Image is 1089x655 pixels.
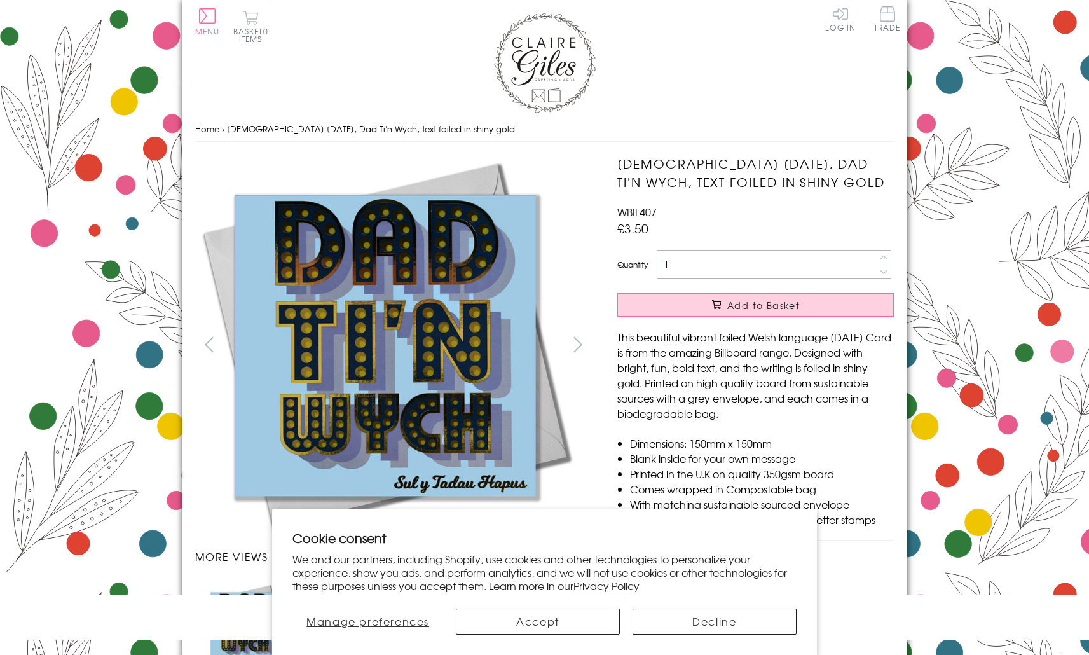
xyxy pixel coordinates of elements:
p: This beautiful vibrant foiled Welsh language [DATE] Card is from the amazing Billboard range. Des... [617,329,894,421]
span: Menu [195,25,220,37]
button: Add to Basket [617,293,894,317]
button: Accept [456,609,620,635]
li: Dimensions: 150mm x 150mm [630,436,894,451]
h1: [DEMOGRAPHIC_DATA] [DATE], Dad Ti'n Wych, text foiled in shiny gold [617,155,894,191]
label: Quantity [617,259,648,270]
a: Privacy Policy [573,578,640,593]
button: Decline [633,609,797,635]
button: prev [195,330,224,359]
li: Comes wrapped in Compostable bag [630,481,894,497]
button: next [563,330,592,359]
nav: breadcrumbs [195,116,894,142]
span: › [222,123,224,135]
img: Welsh Father's Day, Dad Ti'n Wych, text foiled in shiny gold [195,155,577,536]
button: Menu [195,8,220,35]
li: Blank inside for your own message [630,451,894,466]
a: Home [195,123,219,135]
span: [DEMOGRAPHIC_DATA] [DATE], Dad Ti'n Wych, text foiled in shiny gold [227,123,515,135]
span: Trade [874,6,901,31]
button: Basket0 items [233,10,268,43]
h2: Cookie consent [292,529,797,547]
p: We and our partners, including Shopify, use cookies and other technologies to personalize your ex... [292,553,797,592]
img: Claire Giles Greetings Cards [494,13,596,113]
span: 0 items [239,25,268,45]
span: Add to Basket [727,299,800,312]
h3: More views [195,549,592,564]
li: Printed in the U.K on quality 350gsm board [630,466,894,481]
li: With matching sustainable sourced envelope [630,497,894,512]
span: £3.50 [617,219,648,237]
button: Manage preferences [292,609,443,635]
span: WBIL407 [617,204,657,219]
a: Log In [825,6,856,31]
span: Manage preferences [306,614,429,629]
a: Trade [874,6,901,34]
